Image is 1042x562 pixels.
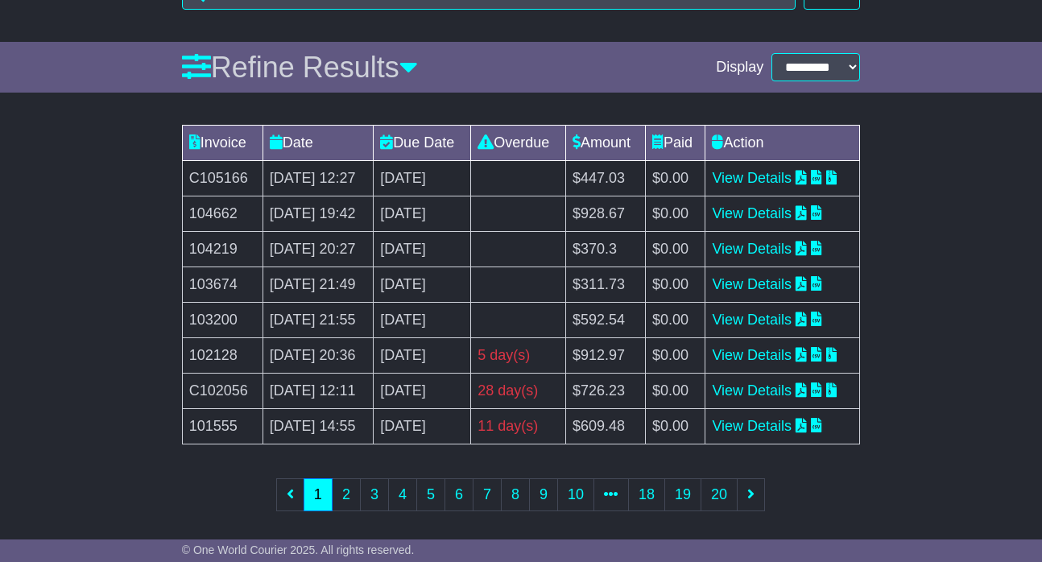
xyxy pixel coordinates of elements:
[304,478,333,511] a: 1
[182,196,263,232] td: 104662
[182,338,263,374] td: 102128
[712,205,792,221] a: View Details
[416,478,445,511] a: 5
[332,478,361,511] a: 2
[566,126,646,161] td: Amount
[645,126,705,161] td: Paid
[374,267,471,303] td: [DATE]
[645,338,705,374] td: $0.00
[374,161,471,196] td: [DATE]
[645,267,705,303] td: $0.00
[566,161,646,196] td: $447.03
[263,303,373,338] td: [DATE] 21:55
[712,312,792,328] a: View Details
[182,543,415,556] span: © One World Courier 2025. All rights reserved.
[566,196,646,232] td: $928.67
[557,478,594,511] a: 10
[360,478,389,511] a: 3
[374,338,471,374] td: [DATE]
[182,303,263,338] td: 103200
[263,196,373,232] td: [DATE] 19:42
[645,303,705,338] td: $0.00
[182,51,418,84] a: Refine Results
[501,478,530,511] a: 8
[566,232,646,267] td: $370.3
[664,478,701,511] a: 19
[566,303,646,338] td: $592.54
[263,161,373,196] td: [DATE] 12:27
[263,267,373,303] td: [DATE] 21:49
[388,478,417,511] a: 4
[705,126,860,161] td: Action
[473,478,502,511] a: 7
[182,126,263,161] td: Invoice
[182,232,263,267] td: 104219
[263,409,373,444] td: [DATE] 14:55
[182,267,263,303] td: 103674
[182,409,263,444] td: 101555
[374,126,471,161] td: Due Date
[712,170,792,186] a: View Details
[182,161,263,196] td: C105166
[712,276,792,292] a: View Details
[701,478,738,511] a: 20
[712,241,792,257] a: View Details
[566,267,646,303] td: $311.73
[529,478,558,511] a: 9
[478,415,559,437] div: 11 day(s)
[566,338,646,374] td: $912.97
[645,409,705,444] td: $0.00
[182,374,263,409] td: C102056
[628,478,665,511] a: 18
[712,382,792,399] a: View Details
[263,374,373,409] td: [DATE] 12:11
[374,409,471,444] td: [DATE]
[645,196,705,232] td: $0.00
[566,409,646,444] td: $609.48
[478,380,559,402] div: 28 day(s)
[645,232,705,267] td: $0.00
[471,126,566,161] td: Overdue
[716,59,763,76] span: Display
[478,345,559,366] div: 5 day(s)
[374,303,471,338] td: [DATE]
[374,232,471,267] td: [DATE]
[566,374,646,409] td: $726.23
[445,478,473,511] a: 6
[712,347,792,363] a: View Details
[645,374,705,409] td: $0.00
[263,126,373,161] td: Date
[374,196,471,232] td: [DATE]
[263,232,373,267] td: [DATE] 20:27
[712,418,792,434] a: View Details
[263,338,373,374] td: [DATE] 20:36
[374,374,471,409] td: [DATE]
[645,161,705,196] td: $0.00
